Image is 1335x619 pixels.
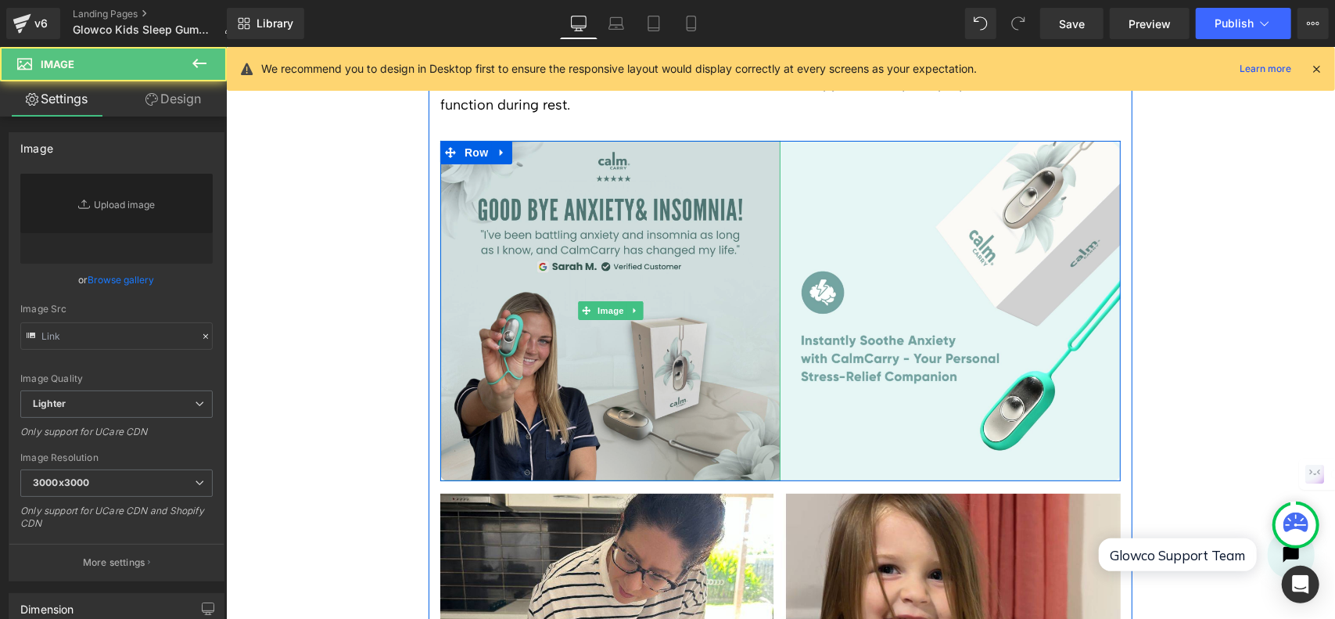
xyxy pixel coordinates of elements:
[635,8,673,39] a: Tablet
[6,8,60,39] a: v6
[673,8,710,39] a: Mobile
[20,426,213,448] div: Only support for UCare CDN
[1110,8,1190,39] a: Preview
[117,81,230,117] a: Design
[9,544,224,581] button: More settings
[257,16,293,31] span: Library
[1196,8,1291,39] button: Publish
[83,556,145,570] p: More settings
[400,254,417,273] a: Expand / Collapse
[88,266,155,293] a: Browse gallery
[861,471,1102,545] iframe: Tidio Chat
[20,505,213,540] div: Only support for UCare CDN and Shopify CDN
[1297,8,1329,39] button: More
[41,58,74,70] span: Image
[20,272,213,288] div: or
[1129,16,1171,32] span: Preview
[227,8,304,39] a: New Library
[20,594,74,616] div: Dimension
[1215,17,1254,30] span: Publish
[1282,566,1319,603] div: Open Intercom Messenger
[20,373,213,384] div: Image Quality
[598,8,635,39] a: Laptop
[368,254,401,273] span: Image
[235,94,266,117] span: Row
[73,23,217,36] span: Glowco Kids Sleep Gummies
[73,8,247,20] a: Landing Pages
[266,94,286,117] a: Expand / Collapse
[965,8,996,39] button: Undo
[560,8,598,39] a: Desktop
[1233,59,1297,78] a: Learn more
[33,477,89,488] b: 3000x3000
[214,28,360,45] strong: Bioavailable Minerals:
[261,60,977,77] p: We recommend you to design in Desktop first to ensure the responsive layout would display correct...
[20,133,53,155] div: Image
[33,398,66,409] b: Lighter
[214,27,895,69] p: Zinc and other trace minerals that support healthy sleep cycles and immune function during rest.
[1003,8,1034,39] button: Redo
[20,322,213,350] input: Link
[20,304,213,315] div: Image Src
[31,13,51,34] div: v6
[1059,16,1085,32] span: Save
[20,452,213,463] div: Image Resolution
